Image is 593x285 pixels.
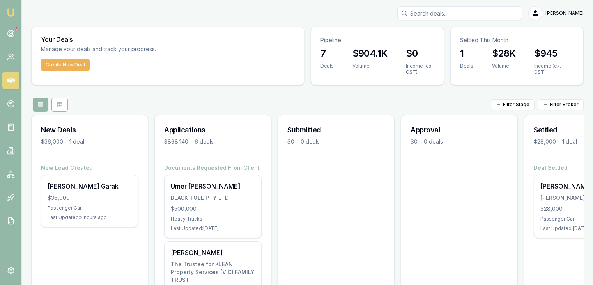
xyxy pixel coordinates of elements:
[320,47,334,60] h3: 7
[171,205,255,213] div: $500,000
[562,138,577,146] div: 1 deal
[171,182,255,191] div: Umer [PERSON_NAME]
[41,59,90,71] button: Create New Deal
[352,47,388,60] h3: $904.1K
[503,102,529,108] span: Filter Stage
[534,138,556,146] div: $28,000
[460,36,574,44] p: Settled This Month
[320,36,434,44] p: Pipeline
[48,182,132,191] div: [PERSON_NAME] Garak
[48,194,132,202] div: $36,000
[550,102,579,108] span: Filter Broker
[460,47,473,60] h3: 1
[171,248,255,257] div: [PERSON_NAME]
[538,99,584,110] button: Filter Broker
[545,10,584,16] span: [PERSON_NAME]
[411,125,508,135] h3: Approval
[164,138,188,146] div: $868,140
[48,205,132,211] div: Passenger Car
[411,138,418,146] div: $0
[492,47,516,60] h3: $28K
[171,260,255,284] div: The Trustee for KLEAN Property Services (VIC) FAMILY TRUST
[301,138,320,146] div: 0 deals
[164,164,262,172] h4: Documents Requested From Client
[287,125,385,135] h3: Submitted
[352,63,388,69] div: Volume
[41,45,241,54] p: Manage your deals and track your progress.
[406,63,434,75] div: Income (ex. GST)
[287,138,294,146] div: $0
[397,6,522,20] input: Search deals
[424,138,443,146] div: 0 deals
[41,164,138,172] h4: New Lead Created
[491,99,535,110] button: Filter Stage
[534,63,574,75] div: Income (ex. GST)
[171,225,255,232] div: Last Updated: [DATE]
[534,47,574,60] h3: $945
[460,63,473,69] div: Deals
[171,194,255,202] div: BLACK TOLL PTY LTD
[41,138,63,146] div: $36,000
[492,63,516,69] div: Volume
[6,8,16,17] img: emu-icon-u.png
[41,36,295,43] h3: Your Deals
[406,47,434,60] h3: $0
[164,125,262,135] h3: Applications
[171,216,255,222] div: Heavy Trucks
[41,125,138,135] h3: New Deals
[320,63,334,69] div: Deals
[69,138,84,146] div: 1 deal
[195,138,214,146] div: 6 deals
[48,214,132,221] div: Last Updated: 2 hours ago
